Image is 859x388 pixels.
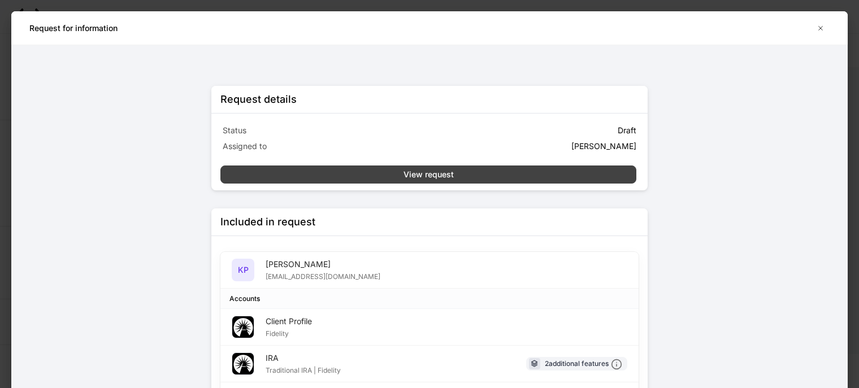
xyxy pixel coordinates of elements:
[404,169,454,180] div: View request
[29,23,118,34] h5: Request for information
[220,215,315,229] div: Included in request
[238,264,249,276] h5: KP
[266,352,341,364] div: IRA
[223,125,427,136] p: Status
[266,270,380,281] div: [EMAIL_ADDRESS][DOMAIN_NAME]
[266,259,380,270] div: [PERSON_NAME]
[266,316,312,327] div: Client Profile
[223,141,427,152] p: Assigned to
[545,358,622,370] div: 2 additional features
[266,327,312,338] div: Fidelity
[220,93,297,106] div: Request details
[618,125,636,136] p: Draft
[220,165,636,184] button: View request
[571,141,636,152] p: [PERSON_NAME]
[266,364,341,375] div: Traditional IRA | Fidelity
[229,293,260,304] div: Accounts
